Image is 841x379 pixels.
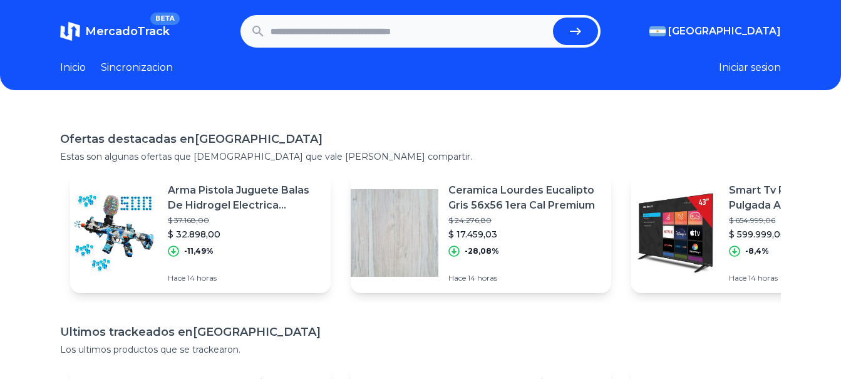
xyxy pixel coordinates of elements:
p: $ 37.168,00 [168,215,321,226]
p: Ceramica Lourdes Eucalipto Gris 56x56 1era Cal Premium [448,183,601,213]
p: Hace 14 horas [168,273,321,283]
span: BETA [150,13,180,25]
p: $ 24.276,80 [448,215,601,226]
p: -8,4% [745,246,769,256]
p: -28,08% [465,246,499,256]
p: $ 32.898,00 [168,228,321,241]
img: Featured image [351,189,438,277]
p: Hace 14 horas [448,273,601,283]
button: Iniciar sesion [719,60,781,75]
a: Inicio [60,60,86,75]
p: Los ultimos productos que se trackearon. [60,343,781,356]
a: Featured imageCeramica Lourdes Eucalipto Gris 56x56 1era Cal Premium$ 24.276,80$ 17.459,03-28,08%... [351,173,611,293]
p: Arma Pistola Juguete Balas De Hidrogel Electrica Automatica [168,183,321,213]
span: [GEOGRAPHIC_DATA] [668,24,781,39]
a: MercadoTrackBETA [60,21,170,41]
a: Sincronizacion [101,60,173,75]
img: Featured image [631,189,719,277]
p: $ 17.459,03 [448,228,601,241]
h1: Ultimos trackeados en [GEOGRAPHIC_DATA] [60,323,781,341]
h1: Ofertas destacadas en [GEOGRAPHIC_DATA] [60,130,781,148]
p: Estas son algunas ofertas que [DEMOGRAPHIC_DATA] que vale [PERSON_NAME] compartir. [60,150,781,163]
img: Featured image [70,189,158,277]
img: Argentina [649,26,666,36]
img: MercadoTrack [60,21,80,41]
a: Featured imageArma Pistola Juguete Balas De Hidrogel Electrica Automatica$ 37.168,00$ 32.898,00-1... [70,173,331,293]
span: MercadoTrack [85,24,170,38]
button: [GEOGRAPHIC_DATA] [649,24,781,39]
p: -11,49% [184,246,214,256]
